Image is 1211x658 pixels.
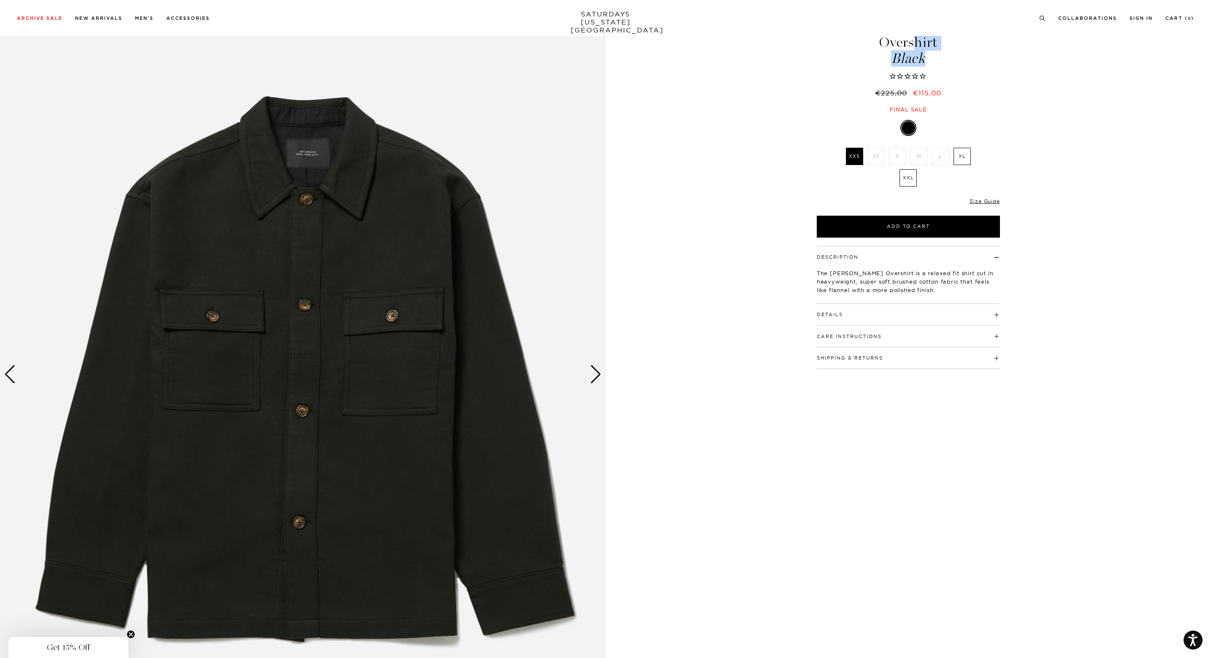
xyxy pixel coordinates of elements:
a: Cart (0) [1165,16,1194,21]
div: Previous slide [4,365,16,384]
a: Sign In [1130,16,1153,21]
a: Accessories [166,16,210,21]
span: Rated 0.0 out of 5 stars 0 reviews [815,72,1001,81]
h1: [PERSON_NAME] Overshirt [815,22,1001,65]
a: New Arrivals [75,16,122,21]
span: €115,00 [913,89,941,97]
div: Final sale [815,106,1001,113]
div: Next slide [590,365,601,384]
button: Shipping & Returns [817,356,883,360]
span: Get 15% Off [47,642,90,653]
div: Get 15% OffClose teaser [8,637,128,658]
button: Add to Cart [817,216,1000,238]
button: Details [817,312,843,317]
button: Close teaser [127,630,135,639]
label: XXS [846,148,863,165]
small: 0 [1188,17,1191,21]
label: XXL [899,169,917,187]
a: Collaborations [1058,16,1117,21]
a: Archive Sale [17,16,62,21]
a: Size Guide [970,198,1000,204]
span: Black [815,51,1001,65]
button: Care Instructions [817,334,882,339]
a: SATURDAYS[US_STATE][GEOGRAPHIC_DATA] [571,10,640,34]
del: €225,00 [875,89,910,97]
label: XL [954,148,971,165]
button: Description [817,255,859,260]
a: Men's [135,16,154,21]
p: The [PERSON_NAME] Overshirt is a relaxed fit shirt cut in heavyweight, super soft brushed cotton ... [817,269,1000,294]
